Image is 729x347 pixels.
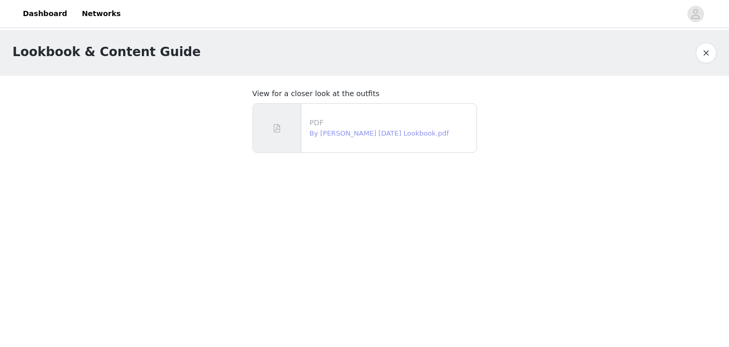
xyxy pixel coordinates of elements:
[12,43,201,61] h1: Lookbook & Content Guide
[310,129,449,137] a: By [PERSON_NAME] [DATE] Lookbook.pdf
[17,2,73,25] a: Dashboard
[310,117,472,128] p: PDF
[691,6,700,22] div: avatar
[75,2,127,25] a: Networks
